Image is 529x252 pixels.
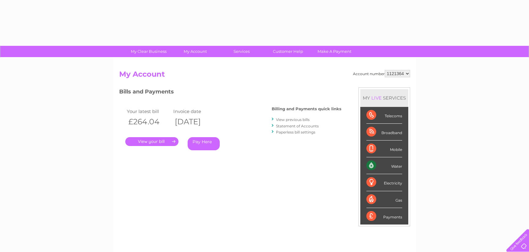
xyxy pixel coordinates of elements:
a: My Clear Business [123,46,174,57]
div: Electricity [366,174,402,191]
div: Water [366,157,402,174]
th: £264.04 [125,115,172,128]
h2: My Account [119,70,410,82]
a: . [125,137,178,146]
div: Broadband [366,124,402,141]
a: Services [216,46,267,57]
th: [DATE] [172,115,219,128]
a: Customer Help [263,46,313,57]
a: Statement of Accounts [276,124,319,128]
td: Invoice date [172,107,219,115]
a: Make A Payment [309,46,360,57]
a: Paperless bill settings [276,130,315,134]
div: Gas [366,191,402,208]
a: View previous bills [276,117,310,122]
a: My Account [170,46,220,57]
div: LIVE [370,95,383,101]
div: Mobile [366,141,402,157]
div: Account number [353,70,410,77]
div: MY SERVICES [360,89,408,107]
a: Pay Here [188,137,220,150]
h3: Bills and Payments [119,87,341,98]
div: Telecoms [366,107,402,124]
td: Your latest bill [125,107,172,115]
h4: Billing and Payments quick links [272,107,341,111]
div: Payments [366,208,402,225]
